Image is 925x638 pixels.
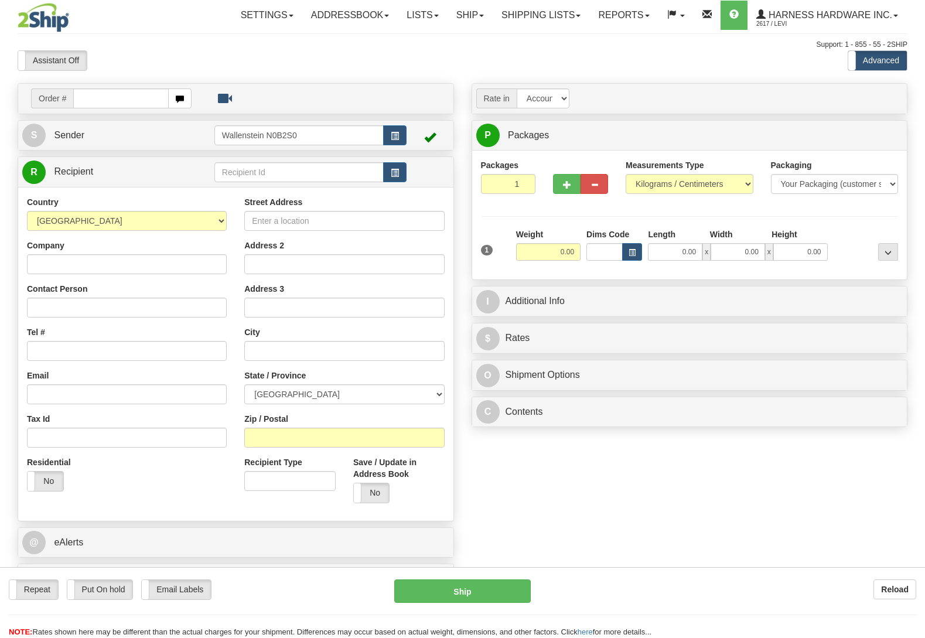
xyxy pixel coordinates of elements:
[481,245,493,255] span: 1
[28,472,63,491] label: No
[873,579,916,599] button: Reload
[648,228,675,240] label: Length
[476,124,903,148] a: P Packages
[476,289,903,313] a: IAdditional Info
[476,124,500,147] span: P
[244,456,302,468] label: Recipient Type
[766,10,892,20] span: Harness Hardware Inc.
[476,326,903,350] a: $Rates
[244,283,284,295] label: Address 3
[710,228,733,240] label: Width
[765,243,773,261] span: x
[22,124,214,148] a: S Sender
[27,370,49,381] label: Email
[9,580,58,599] label: Repeat
[878,243,898,261] div: ...
[493,1,589,30] a: Shipping lists
[22,531,449,555] a: @ eAlerts
[578,627,593,636] a: here
[772,228,797,240] label: Height
[18,40,907,50] div: Support: 1 - 855 - 55 - 2SHIP
[18,51,87,70] label: Assistant Off
[476,400,903,424] a: CContents
[9,627,32,636] span: NOTE:
[214,125,384,145] input: Sender Id
[589,1,658,30] a: Reports
[244,413,288,425] label: Zip / Postal
[27,413,50,425] label: Tax Id
[244,240,284,251] label: Address 2
[476,400,500,424] span: C
[54,166,93,176] span: Recipient
[394,579,531,603] button: Ship
[214,162,384,182] input: Recipient Id
[22,160,193,184] a: R Recipient
[626,159,704,171] label: Measurements Type
[18,3,69,32] img: logo2617.jpg
[516,228,543,240] label: Weight
[353,456,445,480] label: Save / Update in Address Book
[354,483,390,503] label: No
[22,531,46,554] span: @
[756,18,844,30] span: 2617 / Levi
[476,88,517,108] span: Rate in
[448,1,493,30] a: Ship
[476,290,500,313] span: I
[476,327,500,350] span: $
[476,363,903,387] a: OShipment Options
[244,370,306,381] label: State / Province
[244,326,260,338] label: City
[898,259,924,378] iframe: chat widget
[31,88,73,108] span: Order #
[232,1,302,30] a: Settings
[244,211,444,231] input: Enter a location
[67,580,133,599] label: Put On hold
[481,159,519,171] label: Packages
[142,580,211,599] label: Email Labels
[848,51,907,70] label: Advanced
[22,124,46,147] span: S
[244,196,302,208] label: Street Address
[27,326,45,338] label: Tel #
[27,283,87,295] label: Contact Person
[398,1,447,30] a: Lists
[54,537,83,547] span: eAlerts
[586,228,629,240] label: Dims Code
[27,196,59,208] label: Country
[54,130,84,140] span: Sender
[747,1,907,30] a: Harness Hardware Inc. 2617 / Levi
[508,130,549,140] span: Packages
[302,1,398,30] a: Addressbook
[22,161,46,184] span: R
[476,364,500,387] span: O
[771,159,812,171] label: Packaging
[881,585,909,594] b: Reload
[27,240,64,251] label: Company
[702,243,711,261] span: x
[27,456,71,468] label: Residential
